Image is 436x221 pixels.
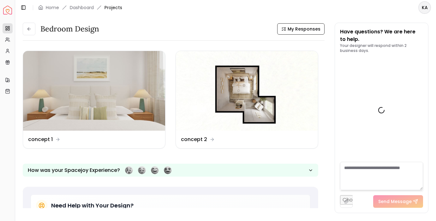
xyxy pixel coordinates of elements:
[51,201,134,210] h5: Need Help with Your Design?
[176,51,318,131] img: concept 2
[3,6,12,14] img: Spacejoy Logo
[23,51,165,149] a: concept 1concept 1
[70,4,94,11] a: Dashboard
[419,2,430,13] span: KA
[46,4,59,11] a: Home
[277,23,325,35] button: My Responses
[23,51,165,131] img: concept 1
[40,24,99,34] h3: Bedroom design
[340,43,423,53] p: Your designer will respond within 2 business days.
[28,167,120,174] p: How was your Spacejoy Experience?
[340,28,423,43] p: Have questions? We are here to help.
[176,51,318,149] a: concept 2concept 2
[3,6,12,14] a: Spacejoy
[288,26,320,32] span: My Responses
[38,4,122,11] nav: breadcrumb
[23,164,318,177] button: How was your Spacejoy Experience?Feeling terribleFeeling badFeeling goodFeeling awesome
[105,4,122,11] span: Projects
[418,1,431,14] button: KA
[181,136,207,143] dd: concept 2
[28,136,53,143] dd: concept 1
